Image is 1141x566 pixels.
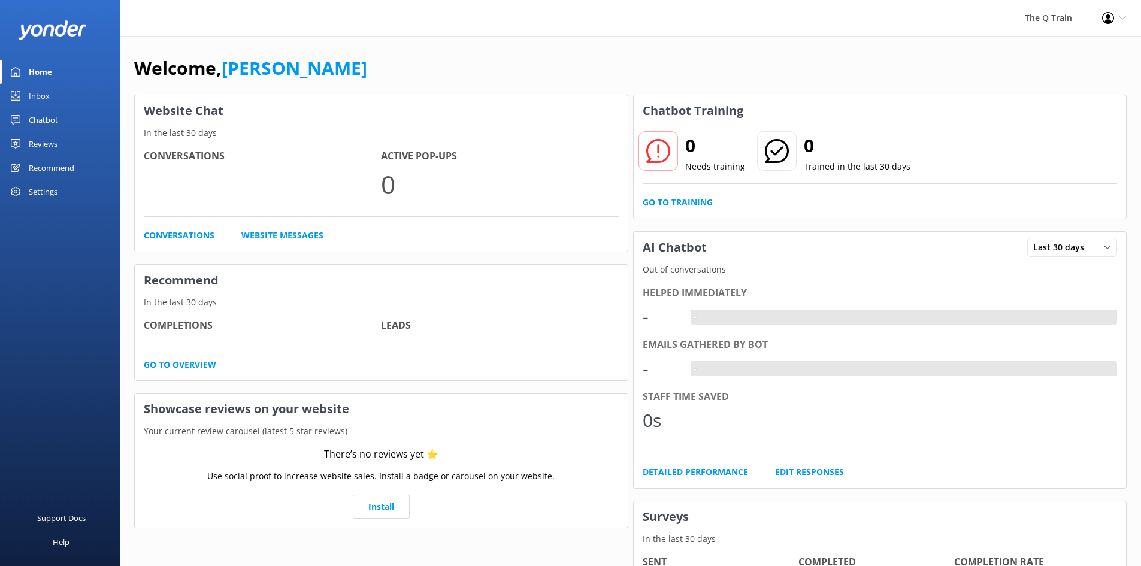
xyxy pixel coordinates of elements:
[18,20,87,40] img: yonder-white-logo.png
[135,265,628,296] h3: Recommend
[324,447,438,462] div: There’s no reviews yet ⭐
[775,465,844,479] a: Edit Responses
[353,495,410,519] a: Install
[634,501,1127,532] h3: Surveys
[134,54,367,83] h1: Welcome,
[144,318,381,334] h4: Completions
[643,389,1118,405] div: Staff time saved
[804,160,910,173] p: Trained in the last 30 days
[634,95,752,126] h3: Chatbot Training
[634,263,1127,276] p: Out of conversations
[135,95,628,126] h3: Website Chat
[643,196,713,209] a: Go to Training
[29,180,57,204] div: Settings
[29,60,52,84] div: Home
[29,108,58,132] div: Chatbot
[135,394,628,425] h3: Showcase reviews on your website
[804,131,910,160] h2: 0
[135,126,628,140] p: In the last 30 days
[37,506,86,530] div: Support Docs
[643,406,679,435] div: 0s
[643,302,679,331] div: -
[685,160,745,173] p: Needs training
[29,132,57,156] div: Reviews
[241,229,323,242] a: Website Messages
[691,361,700,377] div: -
[643,337,1118,353] div: Emails gathered by bot
[381,164,618,204] p: 0
[222,56,367,80] a: [PERSON_NAME]
[685,131,745,160] h2: 0
[144,149,381,164] h4: Conversations
[634,532,1127,546] p: In the last 30 days
[207,470,555,483] p: Use social proof to increase website sales. Install a badge or carousel on your website.
[29,84,50,108] div: Inbox
[144,358,216,371] a: Go to overview
[634,232,716,263] h3: AI Chatbot
[135,296,628,309] p: In the last 30 days
[144,229,214,242] a: Conversations
[643,355,679,383] div: -
[643,286,1118,301] div: Helped immediately
[29,156,74,180] div: Recommend
[1033,241,1091,254] span: Last 30 days
[381,149,618,164] h4: Active Pop-ups
[381,318,618,334] h4: Leads
[135,425,628,438] p: Your current review carousel (latest 5 star reviews)
[691,310,700,325] div: -
[643,465,748,479] a: Detailed Performance
[53,530,69,554] div: Help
